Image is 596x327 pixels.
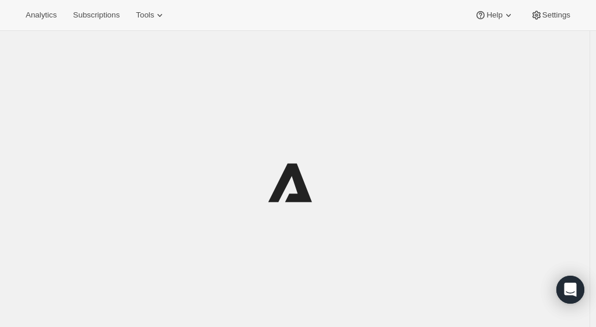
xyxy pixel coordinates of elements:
[66,7,127,23] button: Subscriptions
[486,10,502,20] span: Help
[136,10,154,20] span: Tools
[468,7,521,23] button: Help
[524,7,577,23] button: Settings
[129,7,173,23] button: Tools
[19,7,64,23] button: Analytics
[542,10,570,20] span: Settings
[73,10,120,20] span: Subscriptions
[26,10,57,20] span: Analytics
[556,276,584,304] div: Open Intercom Messenger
